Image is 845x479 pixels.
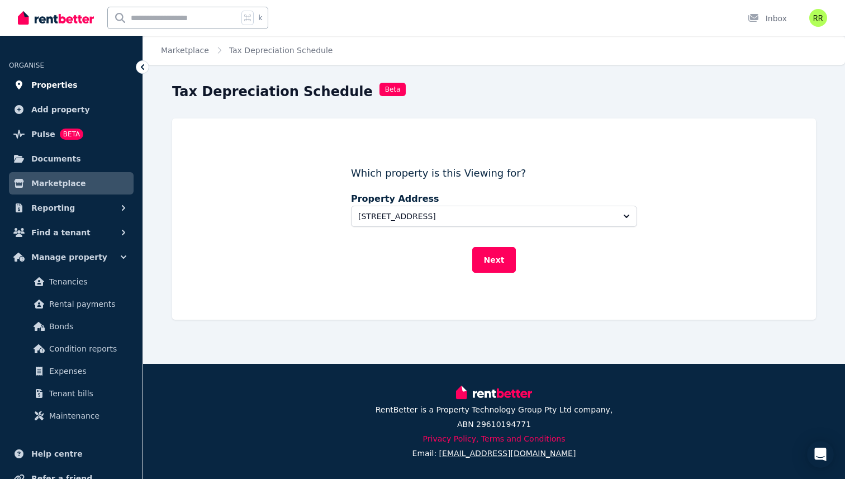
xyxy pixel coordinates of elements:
a: Help centre [9,443,134,465]
a: Tenant bills [13,382,129,405]
span: ORGANISE [9,61,44,69]
label: Property Address [351,192,637,206]
a: Condition reports [13,338,129,360]
img: Riko Rakhmanto [809,9,827,27]
a: Tenancies [13,271,129,293]
span: Beta [379,83,406,96]
span: [STREET_ADDRESS] [358,211,614,222]
p: Which property is this Viewing for? [351,165,637,181]
img: RentBetter [456,384,532,401]
span: Bonds [49,320,125,333]
span: Properties [31,78,78,92]
a: Privacy Policy, Terms and Conditions [423,434,566,443]
a: Properties [9,74,134,96]
a: Bonds [13,315,129,338]
span: Maintenance [49,409,125,423]
span: Marketplace [31,177,86,190]
span: Tenancies [49,275,125,288]
a: Maintenance [13,405,129,427]
span: Manage property [31,250,107,264]
a: Documents [9,148,134,170]
span: Expenses [49,364,125,378]
p: ABN 29610194771 [457,419,531,430]
button: Manage property [9,246,134,268]
span: [EMAIL_ADDRESS][DOMAIN_NAME] [439,449,576,458]
span: Tax Depreciation Schedule [229,45,333,56]
p: Email: [412,448,576,459]
span: Add property [31,103,90,116]
h1: Tax Depreciation Schedule [172,83,373,101]
div: Open Intercom Messenger [807,441,834,468]
span: Condition reports [49,342,125,355]
span: Documents [31,152,81,165]
span: Pulse [31,127,55,141]
a: PulseBETA [9,123,134,145]
span: Tenant bills [49,387,125,400]
button: Reporting [9,197,134,219]
p: RentBetter is a Property Technology Group Pty Ltd company, [376,404,613,415]
a: Expenses [13,360,129,382]
span: Find a tenant [31,226,91,239]
a: Add property [9,98,134,121]
nav: Breadcrumb [143,36,346,65]
button: [STREET_ADDRESS] [351,206,637,227]
span: Reporting [31,201,75,215]
span: Help centre [31,447,83,461]
span: BETA [60,129,83,140]
a: Marketplace [161,46,209,55]
a: Rental payments [13,293,129,315]
div: Inbox [748,13,787,24]
a: Marketplace [9,172,134,195]
span: Rental payments [49,297,125,311]
button: Next [472,247,516,273]
span: k [258,13,262,22]
button: Find a tenant [9,221,134,244]
img: RentBetter [18,10,94,26]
